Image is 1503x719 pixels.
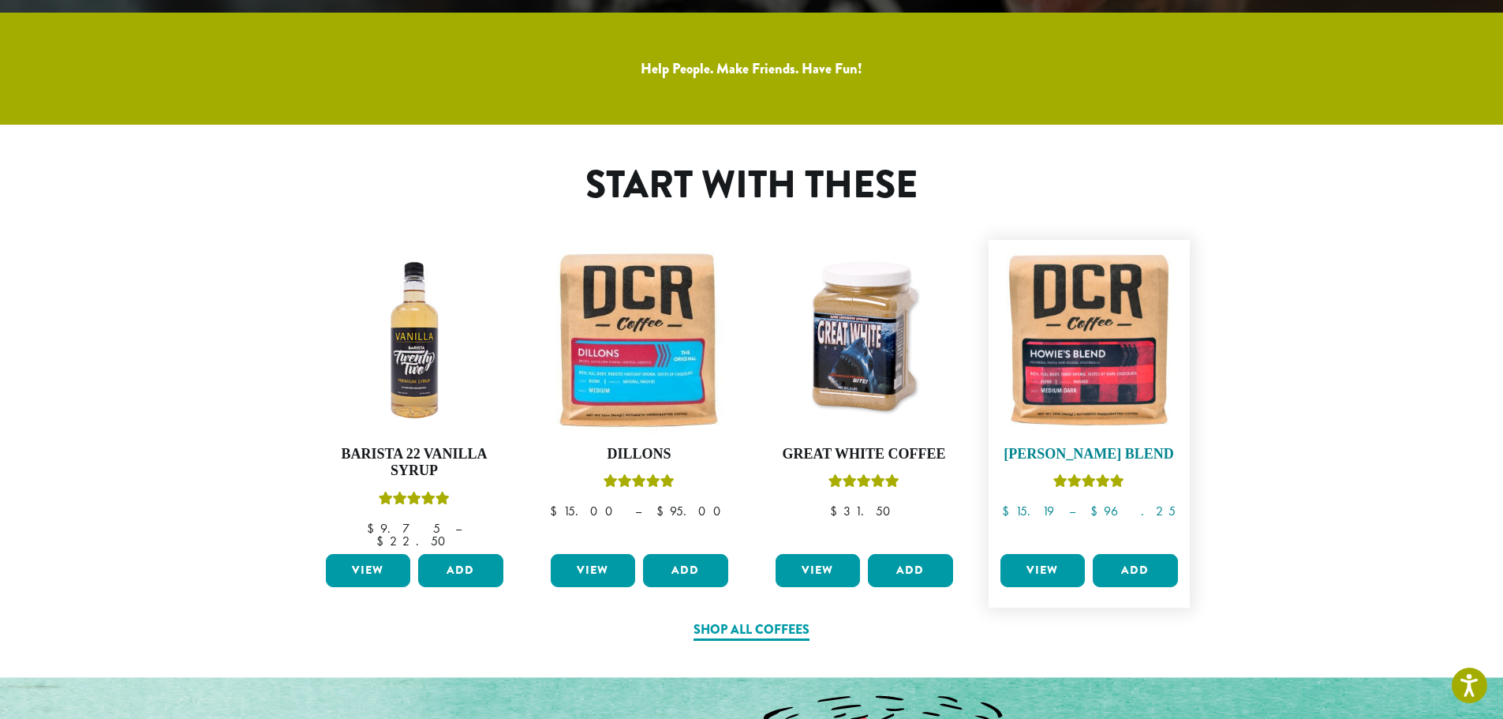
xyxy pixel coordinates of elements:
bdi: 95.00 [656,503,728,519]
div: Rated 5.00 out of 5 [379,489,450,513]
span: $ [1090,503,1104,519]
a: View [1000,554,1086,587]
bdi: 9.75 [367,520,440,537]
img: Dillons-12oz-300x300.jpg [547,248,732,433]
a: Barista 22 Vanilla SyrupRated 5.00 out of 5 [322,248,507,548]
img: Great-White-Coffee.png [772,248,957,433]
button: Add [868,554,953,587]
h1: Start With These [414,163,1089,208]
a: DillonsRated 5.00 out of 5 [547,248,732,548]
h4: Dillons [547,446,732,463]
button: Add [418,554,503,587]
a: View [551,554,636,587]
span: – [455,520,462,537]
span: $ [656,503,670,519]
a: Great White CoffeeRated 5.00 out of 5 $31.50 [772,248,957,548]
img: VANILLA-300x300.png [322,248,507,433]
bdi: 96.25 [1090,503,1176,519]
div: Rated 5.00 out of 5 [828,472,899,496]
a: View [776,554,861,587]
div: Rated 5.00 out of 5 [604,472,675,496]
bdi: 31.50 [830,503,898,519]
span: – [1069,503,1075,519]
span: $ [1002,503,1015,519]
a: Help People. Make Friends. Have Fun! [641,58,862,79]
img: Howies-Blend-12oz-300x300.jpg [996,248,1182,433]
button: Add [1093,554,1178,587]
span: – [635,503,641,519]
bdi: 22.50 [376,533,453,549]
bdi: 15.19 [1002,503,1054,519]
a: [PERSON_NAME] BlendRated 4.67 out of 5 [996,248,1182,548]
span: $ [376,533,390,549]
bdi: 15.00 [550,503,620,519]
a: Shop All Coffees [694,620,809,641]
button: Add [643,554,728,587]
h4: Barista 22 Vanilla Syrup [322,446,507,480]
a: View [326,554,411,587]
div: Rated 4.67 out of 5 [1053,472,1124,496]
span: $ [830,503,843,519]
span: $ [367,520,380,537]
h4: [PERSON_NAME] Blend [996,446,1182,463]
span: $ [550,503,563,519]
h4: Great White Coffee [772,446,957,463]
